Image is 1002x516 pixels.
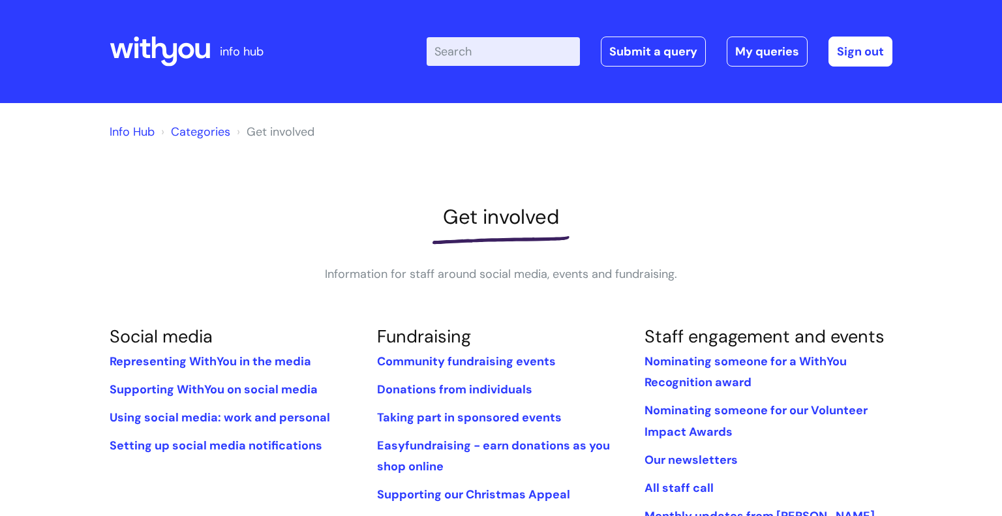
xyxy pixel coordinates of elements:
a: Setting up social media notifications [110,438,322,453]
input: Search [427,37,580,66]
a: Nominating someone for a WithYou Recognition award [645,354,847,390]
a: Community fundraising events [377,354,556,369]
a: Our newsletters [645,452,738,468]
div: | - [427,37,892,67]
a: Fundraising [377,325,471,348]
p: Information for staff around social media, events and fundraising. [305,264,697,284]
a: Info Hub [110,124,155,140]
a: Taking part in sponsored events [377,410,562,425]
a: Sign out [828,37,892,67]
a: Social media [110,325,213,348]
a: Supporting our Christmas Appeal [377,487,570,502]
li: Get involved [234,121,314,142]
li: Solution home [158,121,230,142]
a: Easyfundraising - earn donations as you shop online [377,438,610,474]
p: info hub [220,41,264,62]
a: My queries [727,37,808,67]
a: Donations from individuals [377,382,532,397]
a: Supporting WithYou on social media [110,382,318,397]
a: Nominating someone for our Volunteer Impact Awards [645,402,868,439]
a: All staff call [645,480,714,496]
a: Staff engagement and events [645,325,885,348]
a: Submit a query [601,37,706,67]
a: Representing WithYou in the media [110,354,311,369]
a: Categories [171,124,230,140]
h1: Get involved [110,205,892,229]
a: Using social media: work and personal [110,410,330,425]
